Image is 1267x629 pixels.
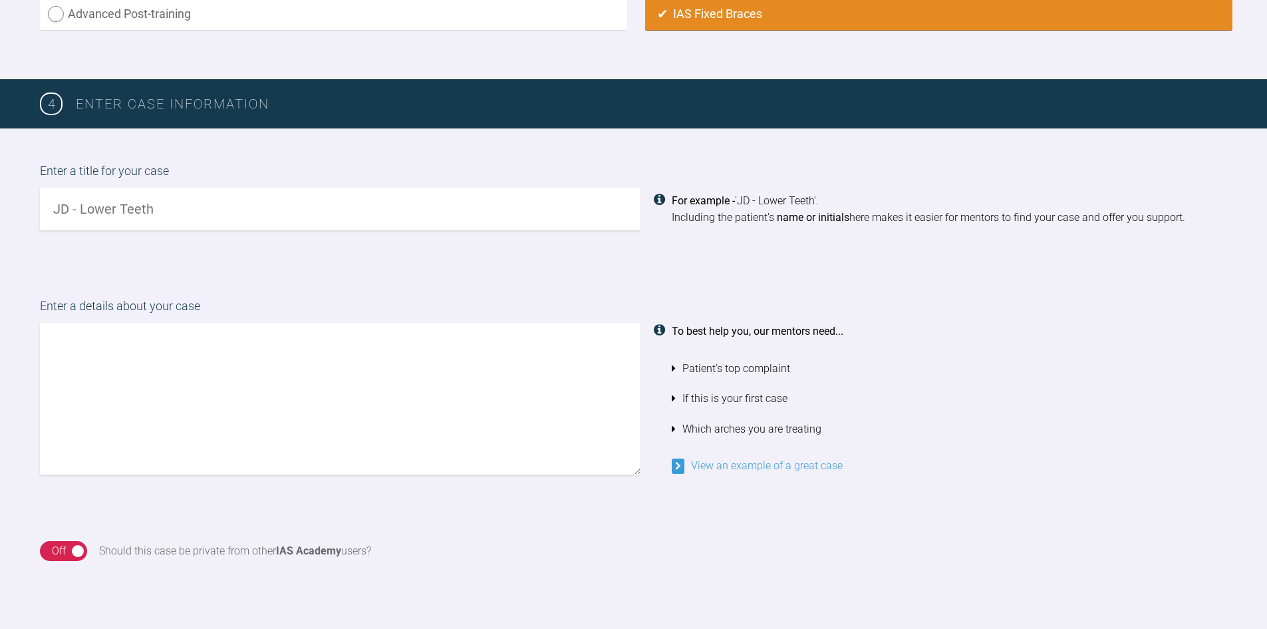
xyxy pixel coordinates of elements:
label: Enter a details about your case [40,297,1227,323]
div: 'JD - Lower Teeth'. Including the patient's here makes it easier for mentors to find your case an... [672,192,1228,226]
input: JD - Lower Teeth [40,188,640,230]
h3: Enter case information [76,93,1227,114]
div: Should this case be private from other users? [99,542,371,560]
div: Off [52,542,66,560]
a: View an example of a great case [672,459,843,472]
strong: For example - [672,194,735,207]
span: 4 [40,93,63,115]
li: Which arches you are treating [672,414,1228,445]
label: Enter a title for your case [40,162,1227,188]
li: Patient's top complaint [672,353,1228,384]
li: If this is your first case [672,383,1228,414]
strong: name or initials [777,211,849,224]
strong: IAS Academy [276,544,341,557]
strong: To best help you, our mentors need... [672,325,843,337]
